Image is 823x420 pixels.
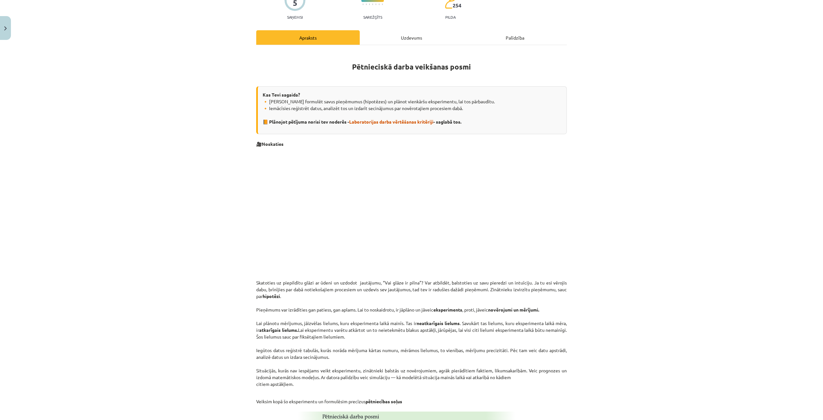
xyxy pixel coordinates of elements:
strong: Kas Tevi sagaida? [263,92,300,98]
p: Sarežģīts [363,15,382,19]
img: icon-short-line-57e1e144782c952c97e751825c79c345078a6d821885a25fce030b3d8c18986b.svg [369,4,370,5]
p: Skatoties uz piepildītu glāzi ar ūdeni un uzdodot jautājumu, “Vai glāze ir pilna”? Var atbildēt, ... [256,279,567,394]
strong: Pētnieciskā darba veikšanas posmi [352,62,471,71]
img: icon-short-line-57e1e144782c952c97e751825c79c345078a6d821885a25fce030b3d8c18986b.svg [382,4,383,5]
p: pilda [445,15,456,19]
span: 254 [453,3,461,8]
p: 🔸 [PERSON_NAME] formulēt savus pieņēmumus (hipotēzes) un plānot vienkāršu eksperimentu, lai tos p... [263,98,562,125]
strong: pētniecības soļus [366,398,402,404]
div: Palīdzība [463,30,567,45]
div: Uzdevums [360,30,463,45]
b: Noskaties [262,141,284,147]
strong: atkarīgais lielums. [259,327,298,333]
strong: 📙 Plānojot pētījuma norisi tev noderēs - - saglabā tos. [263,119,461,125]
p: Saņemsi [285,15,305,19]
strong: eksperiments [433,307,462,313]
p: Veiksim kopā šo eksperimentu un formulēsim precīzus [256,398,567,405]
p: 🎥 [256,141,567,147]
strong: novērojumi un mērījumi. [488,307,539,313]
img: icon-short-line-57e1e144782c952c97e751825c79c345078a6d821885a25fce030b3d8c18986b.svg [372,4,373,5]
div: Apraksts [256,30,360,45]
a: Laboratorijas darba vērtēšanas kritēriji [349,119,433,125]
strong: neatkarīgais lielums [417,320,460,326]
img: icon-close-lesson-0947bae3869378f0d4975bcd49f059093ad1ed9edebbc8119c70593378902aed.svg [4,26,7,31]
strong: hipotēzi [263,293,280,299]
img: icon-short-line-57e1e144782c952c97e751825c79c345078a6d821885a25fce030b3d8c18986b.svg [366,4,366,5]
